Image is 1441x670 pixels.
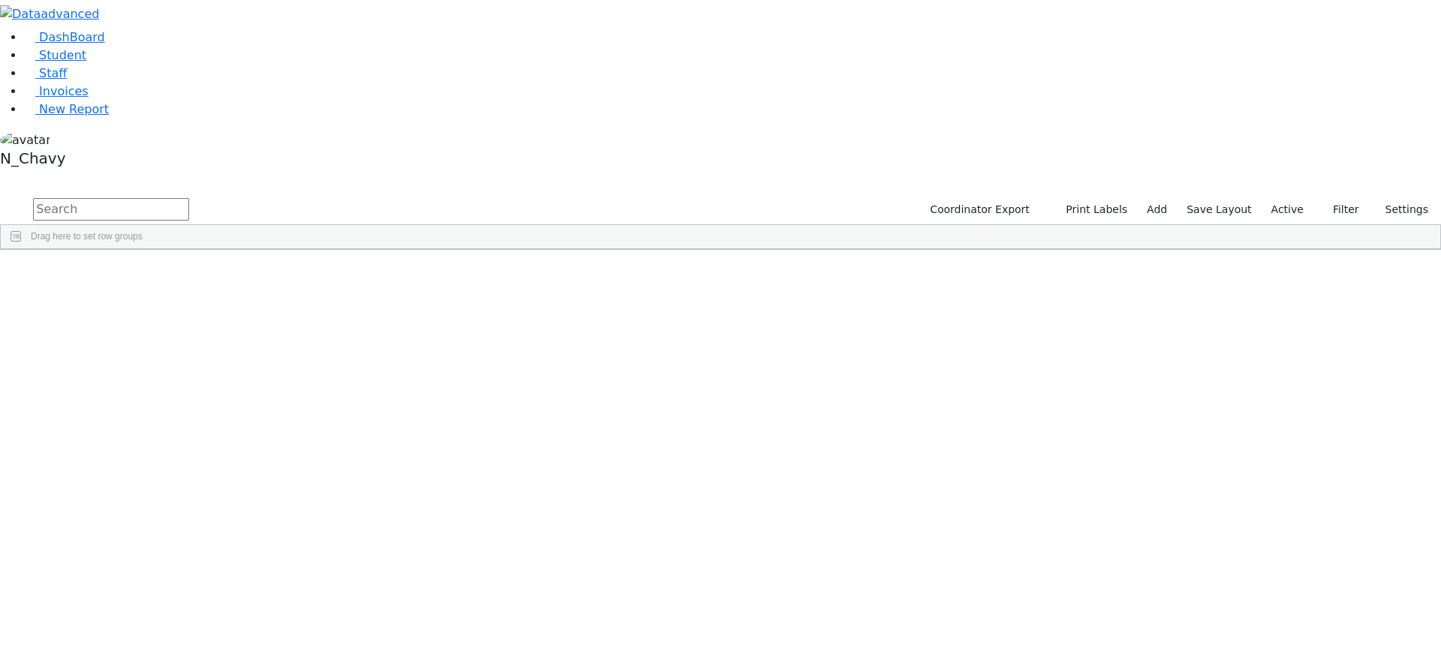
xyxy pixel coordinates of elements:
[24,84,89,98] a: Invoices
[1048,198,1134,221] button: Print Labels
[1313,198,1366,221] button: Filter
[39,84,89,98] span: Invoices
[1366,198,1435,221] button: Settings
[1180,198,1258,221] button: Save Layout
[24,66,67,80] a: Staff
[39,48,86,62] span: Student
[39,102,109,116] span: New Report
[1140,198,1174,221] a: Add
[33,198,189,221] input: Search
[24,102,109,116] a: New Report
[1265,198,1310,221] label: Active
[39,30,105,44] span: DashBoard
[31,231,143,242] span: Drag here to set row groups
[920,198,1036,221] button: Coordinator Export
[24,48,86,62] a: Student
[39,66,67,80] span: Staff
[24,30,105,44] a: DashBoard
